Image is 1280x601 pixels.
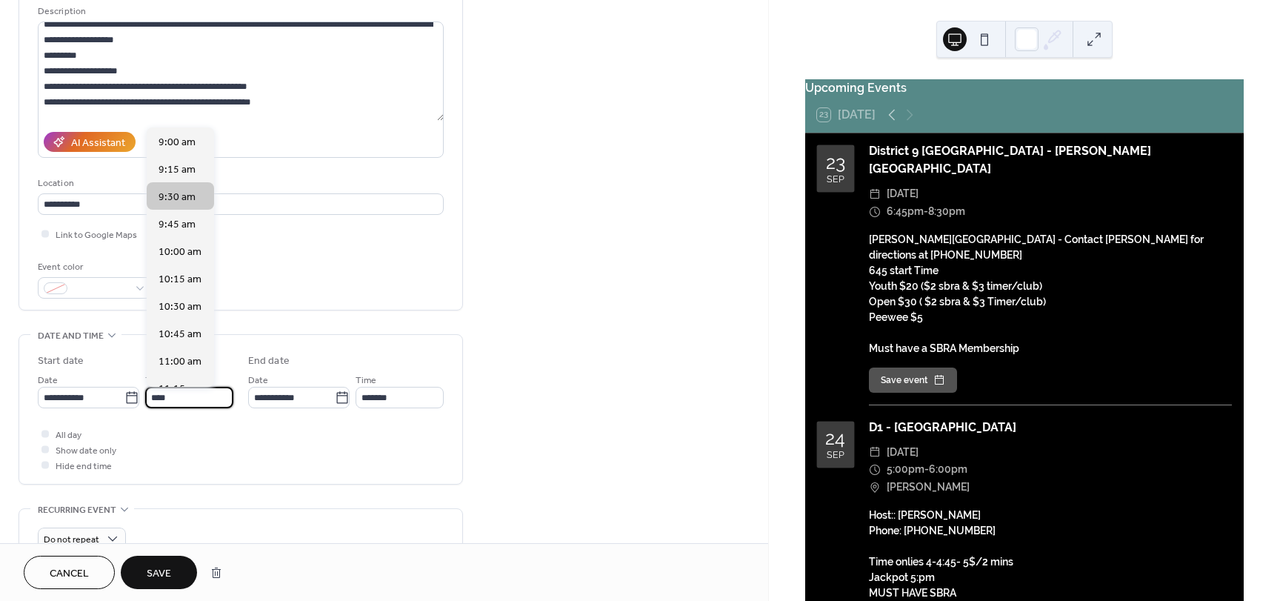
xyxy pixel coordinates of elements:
[159,327,201,342] span: 10:45 am
[924,203,928,221] span: -
[248,353,290,369] div: End date
[56,228,137,243] span: Link to Google Maps
[145,373,166,388] span: Time
[159,135,196,150] span: 9:00 am
[38,502,116,518] span: Recurring event
[887,479,970,497] span: [PERSON_NAME]
[869,479,881,497] div: ​
[121,556,197,589] button: Save
[44,531,99,548] span: Do not repeat
[827,175,844,185] div: Sep
[869,419,1232,436] div: D1 - [GEOGRAPHIC_DATA]
[159,162,196,178] span: 9:15 am
[159,382,201,397] span: 11:15 am
[924,461,929,479] span: -
[56,459,112,474] span: Hide end time
[356,373,376,388] span: Time
[159,245,201,260] span: 10:00 am
[38,259,149,275] div: Event color
[887,444,919,462] span: [DATE]
[825,429,845,448] div: 24
[826,153,845,172] div: 23
[38,4,441,19] div: Description
[38,353,84,369] div: Start date
[887,203,924,221] span: 6:45pm
[929,461,967,479] span: 6:00pm
[159,354,201,370] span: 11:00 am
[38,328,104,344] span: Date and time
[805,79,1244,97] div: Upcoming Events
[24,556,115,589] button: Cancel
[869,461,881,479] div: ​
[56,443,116,459] span: Show date only
[869,185,881,203] div: ​
[71,136,125,151] div: AI Assistant
[44,132,136,152] button: AI Assistant
[887,461,924,479] span: 5:00pm
[159,217,196,233] span: 9:45 am
[159,190,196,205] span: 9:30 am
[147,566,171,582] span: Save
[869,203,881,221] div: ​
[869,232,1232,356] div: [PERSON_NAME][GEOGRAPHIC_DATA] - Contact [PERSON_NAME] for directions at [PHONE_NUMBER] 645 start...
[887,185,919,203] span: [DATE]
[56,428,81,443] span: All day
[38,176,441,191] div: Location
[50,566,89,582] span: Cancel
[159,272,201,288] span: 10:15 am
[159,299,201,315] span: 10:30 am
[928,203,965,221] span: 8:30pm
[869,368,957,393] button: Save event
[38,373,58,388] span: Date
[869,142,1232,178] div: District 9 [GEOGRAPHIC_DATA] - [PERSON_NAME][GEOGRAPHIC_DATA]
[248,373,268,388] span: Date
[827,451,844,460] div: Sep
[869,444,881,462] div: ​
